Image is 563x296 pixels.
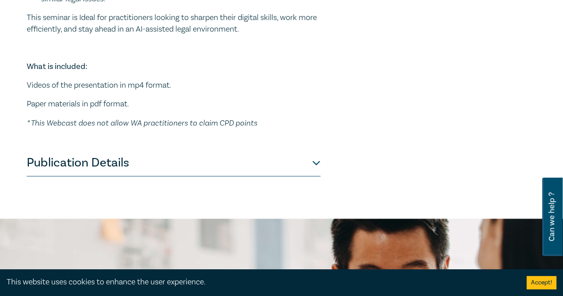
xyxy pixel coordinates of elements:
button: Publication Details [27,150,320,176]
p: This seminar is Ideal for practitioners looking to sharpen their digital skills, work more effici... [27,12,320,35]
strong: What is included: [27,61,87,72]
em: * This Webcast does not allow WA practitioners to claim CPD points [27,118,257,127]
p: Videos of the presentation in mp4 format. [27,80,320,91]
span: Can we help ? [547,183,556,251]
p: Paper materials in pdf format. [27,98,320,110]
div: This website uses cookies to enhance the user experience. [7,276,513,288]
button: Accept cookies [527,276,556,289]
